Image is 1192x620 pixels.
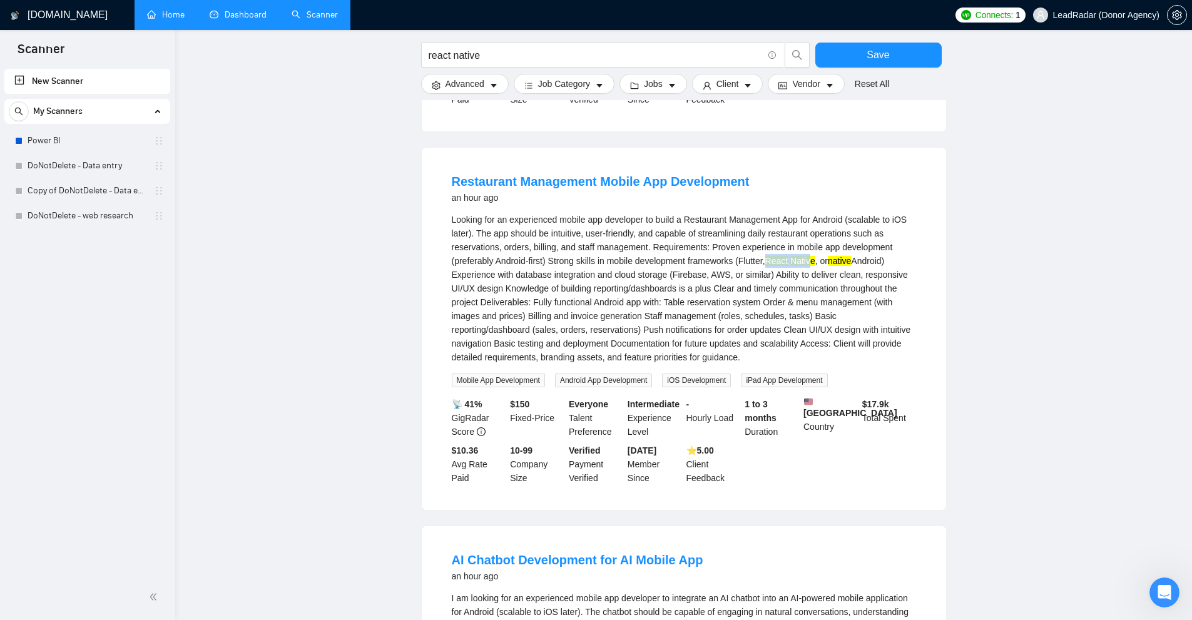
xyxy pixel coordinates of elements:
b: Verified [569,445,601,455]
b: - [686,399,690,409]
b: $ 150 [510,399,529,409]
a: Copy of DoNotDelete - Data entry [28,178,146,203]
span: My Scanners [33,99,83,124]
span: user [703,81,711,90]
span: info-circle [768,51,777,59]
img: logo [11,6,19,26]
span: iPad App Development [741,374,827,387]
span: iOS Development [662,374,731,387]
a: setting [1167,10,1187,20]
span: holder [154,161,164,171]
b: 1 to 3 months [745,399,777,423]
button: settingAdvancedcaret-down [421,74,509,94]
b: [DATE] [628,445,656,455]
a: AI Chatbot Development for AI Mobile App [452,553,703,567]
button: Save [815,43,942,68]
span: Help [198,422,218,430]
a: Power BI [28,128,146,153]
button: Help [167,390,250,440]
span: search [9,107,28,116]
span: idcard [778,81,787,90]
b: $ 17.9k [862,399,889,409]
div: an hour ago [452,190,750,205]
span: search [785,49,809,61]
div: Fixed-Price [507,397,566,439]
div: Total Spent [860,397,919,439]
span: Client [716,77,739,91]
img: upwork-logo.png [961,10,971,20]
span: bars [524,81,533,90]
button: search [9,101,29,121]
li: My Scanners [4,99,170,228]
div: Hourly Load [684,397,743,439]
span: holder [154,211,164,221]
input: Search Freelance Jobs... [429,48,763,63]
div: Client Feedback [684,444,743,485]
b: 📡 41% [452,399,482,409]
mark: React [765,256,788,266]
span: Connects: [976,8,1013,22]
span: holder [154,186,164,196]
span: folder [630,81,639,90]
span: Home [29,422,54,430]
span: caret-down [825,81,834,90]
span: Messages [101,422,149,430]
span: setting [1168,10,1186,20]
span: double-left [149,591,161,603]
button: idcardVendorcaret-down [768,74,844,94]
b: [GEOGRAPHIC_DATA] [803,397,897,418]
a: DoNotDelete - Data entry [28,153,146,178]
a: Restaurant Management Mobile App Development [452,175,750,188]
div: Member Since [625,444,684,485]
div: Country [801,397,860,439]
span: caret-down [489,81,498,90]
a: homeHome [147,9,185,20]
div: Looking for an experienced mobile app developer to build a Restaurant Management App for Android ... [452,213,916,364]
b: 10-99 [510,445,532,455]
li: New Scanner [4,69,170,94]
div: Company Size [507,444,566,485]
div: Close [220,5,242,28]
span: Mobile App Development [452,374,545,387]
button: setting [1167,5,1187,25]
button: folderJobscaret-down [619,74,687,94]
a: dashboardDashboard [210,9,267,20]
div: Duration [742,397,801,439]
button: userClientcaret-down [692,74,763,94]
mark: Native [790,256,815,266]
span: caret-down [668,81,676,90]
b: Intermediate [628,399,680,409]
a: searchScanner [292,9,338,20]
a: New Scanner [14,69,160,94]
span: caret-down [743,81,752,90]
a: DoNotDelete - web research [28,203,146,228]
b: ⭐️ 5.00 [686,445,714,455]
a: Reset All [855,77,889,91]
iframe: Intercom live chat [1149,577,1179,607]
b: $10.36 [452,445,479,455]
span: Android App Development [555,374,652,387]
span: setting [432,81,441,90]
span: 1 [1016,8,1021,22]
span: info-circle [477,427,486,436]
div: Payment Verified [566,444,625,485]
div: Avg Rate Paid [449,444,508,485]
span: caret-down [595,81,604,90]
button: search [785,43,810,68]
div: Talent Preference [566,397,625,439]
img: 🇺🇸 [804,397,813,406]
span: Scanner [8,40,74,66]
span: Vendor [792,77,820,91]
button: barsJob Categorycaret-down [514,74,614,94]
span: Job Category [538,77,590,91]
span: Jobs [644,77,663,91]
mark: native [828,256,851,266]
div: an hour ago [452,569,703,584]
button: Messages [83,390,166,440]
span: user [1036,11,1045,19]
div: GigRadar Score [449,397,508,439]
span: Save [867,47,889,63]
div: Experience Level [625,397,684,439]
h1: Messages [93,6,160,27]
span: holder [154,136,164,146]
